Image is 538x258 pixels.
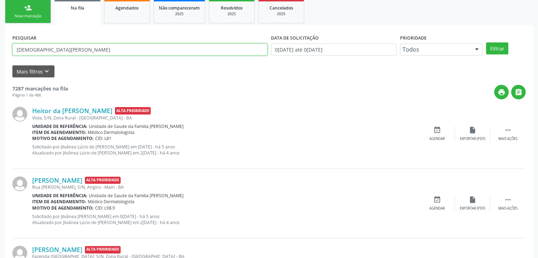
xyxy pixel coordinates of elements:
span: Não compareceram [159,5,200,11]
span: Resolvidos [221,5,243,11]
strong: 7287 marcações na fila [12,85,68,92]
span: Alta Prioridade [85,246,121,253]
i:  [515,88,522,96]
button: print [494,85,509,99]
div: Rua [PERSON_NAME], S/N, Angico - Mairi - BA [32,184,420,190]
span: Unidade de Saude da Familia [PERSON_NAME] [89,193,184,199]
p: Solicitado por Jilvânea Lúcio de [PERSON_NAME] em [DATE] - há 5 anos Atualizado por Jilvânea Lúci... [32,144,420,156]
input: Selecione um intervalo [271,43,397,55]
button:  [511,85,526,99]
div: Página 1 de 486 [12,92,68,98]
span: Médico Dermatologista [88,129,134,135]
img: img [12,176,27,191]
b: Unidade de referência: [32,123,87,129]
i: keyboard_arrow_down [43,68,51,75]
i: event_available [433,196,441,204]
a: [PERSON_NAME] [32,246,82,253]
i: insert_drive_file [469,126,476,134]
span: Todos [403,46,468,53]
div: Mais ações [498,136,517,141]
div: 2025 [264,11,299,17]
span: Médico Dermatologista [88,199,134,205]
p: Solicitado por Jilvânea [PERSON_NAME] em 0[DATE] - há 5 anos Atualizado por Jilvânea Lúcio de [PE... [32,213,420,225]
b: Motivo de agendamento: [32,135,94,141]
div: 2025 [159,11,200,17]
b: Item de agendamento: [32,199,86,205]
span: Alta Prioridade [115,107,151,115]
a: [PERSON_NAME] [32,176,82,184]
i:  [504,126,512,134]
div: person_add [24,4,32,12]
div: 2025 [214,11,249,17]
label: PESQUISAR [12,33,36,43]
i:  [504,196,512,204]
label: DATA DE SOLICITAÇÃO [271,33,319,43]
span: Agendados [115,5,139,11]
a: Heitor da [PERSON_NAME] [32,107,112,115]
i: print [498,88,505,96]
div: Agendar [429,206,445,211]
i: insert_drive_file [469,196,476,204]
span: CID: L81 [95,135,111,141]
span: Cancelados [270,5,293,11]
button: Filtrar [486,42,508,54]
label: Prioridade [400,33,427,43]
span: Na fila [71,5,84,11]
i: event_available [433,126,441,134]
div: Viola, S/N, Zona Rural - [GEOGRAPHIC_DATA] - BA [32,115,420,121]
b: Unidade de referência: [32,193,87,199]
b: Item de agendamento: [32,129,86,135]
b: Motivo de agendamento: [32,205,94,211]
button: Mais filtroskeyboard_arrow_down [12,65,54,78]
div: Agendar [429,136,445,141]
input: Nome, CNS [12,43,267,55]
div: Mais ações [498,206,517,211]
div: Nova marcação [10,13,46,19]
span: Unidade de Saude da Familia [PERSON_NAME] [89,123,184,129]
span: CID: L98.9 [95,205,115,211]
div: Exportar (PDF) [460,206,485,211]
span: Alta Prioridade [85,177,121,184]
img: img [12,107,27,122]
div: Exportar (PDF) [460,136,485,141]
